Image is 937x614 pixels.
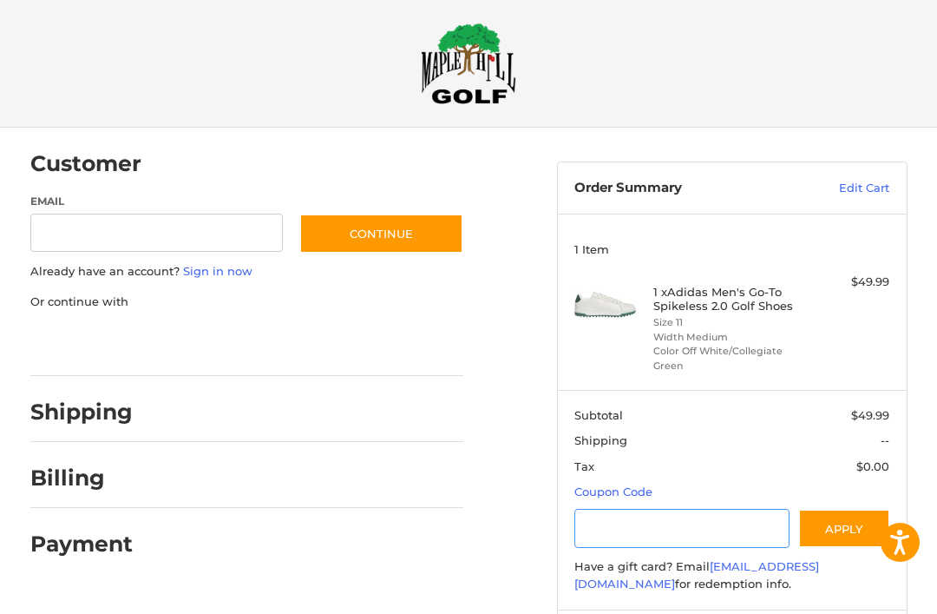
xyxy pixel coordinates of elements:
[421,23,516,104] img: Maple Hill Golf
[574,459,594,473] span: Tax
[24,327,154,359] iframe: PayPal-paypal
[183,264,252,278] a: Sign in now
[810,274,889,291] div: $49.99
[30,531,133,558] h2: Payment
[789,180,889,197] a: Edit Cart
[574,485,652,498] a: Coupon Code
[881,433,889,447] span: --
[653,330,807,345] li: Width Medium
[574,433,627,447] span: Shipping
[30,194,283,209] label: Email
[574,509,790,548] input: Gift Certificate or Coupon Code
[574,558,889,592] div: Have a gift card? Email for redemption info.
[574,408,623,422] span: Subtotal
[574,559,819,591] a: [EMAIL_ADDRESS][DOMAIN_NAME]
[30,399,133,426] h2: Shipping
[30,263,463,281] p: Already have an account?
[653,344,807,373] li: Color Off White/Collegiate Green
[318,327,449,359] iframe: PayPal-venmo
[574,180,789,197] h3: Order Summary
[172,327,302,359] iframe: PayPal-paylater
[30,150,141,177] h2: Customer
[856,459,889,473] span: $0.00
[574,242,889,256] h3: 1 Item
[798,509,890,548] button: Apply
[851,408,889,422] span: $49.99
[30,465,132,492] h2: Billing
[653,285,807,314] h4: 1 x Adidas Men's Go-To Spikeless 2.0 Golf Shoes
[30,294,463,311] p: Or continue with
[299,214,463,254] button: Continue
[653,315,807,330] li: Size 11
